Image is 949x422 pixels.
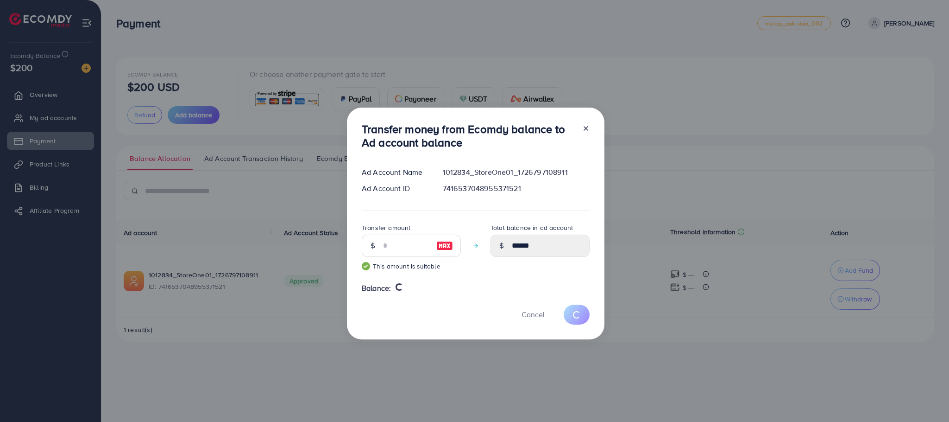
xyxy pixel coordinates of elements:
[362,122,575,149] h3: Transfer money from Ecomdy balance to Ad account balance
[910,380,942,415] iframe: Chat
[490,223,573,232] label: Total balance in ad account
[435,183,597,194] div: 7416537048955371521
[354,167,435,178] div: Ad Account Name
[435,167,597,178] div: 1012834_StoreOne01_1726797108911
[522,309,545,320] span: Cancel
[362,262,461,271] small: This amount is suitable
[362,223,410,232] label: Transfer amount
[436,240,453,251] img: image
[354,183,435,194] div: Ad Account ID
[362,262,370,270] img: guide
[362,283,391,294] span: Balance:
[510,305,556,325] button: Cancel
